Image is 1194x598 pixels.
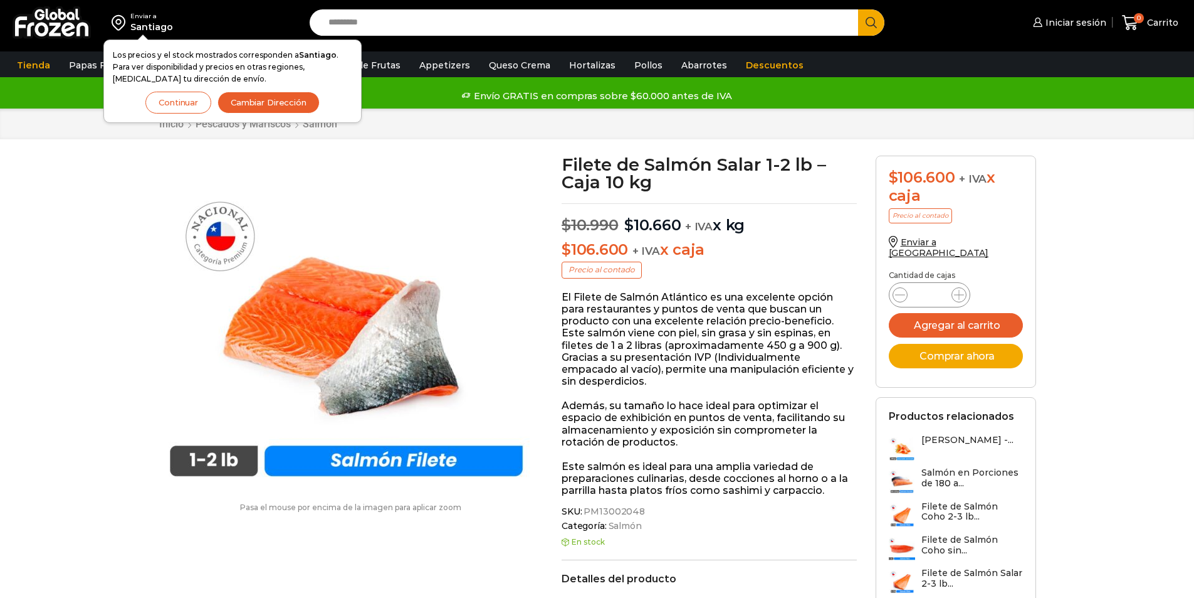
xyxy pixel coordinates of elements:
a: Pollos [628,53,669,77]
h2: Productos relacionados [889,410,1014,422]
a: Appetizers [413,53,476,77]
a: Abarrotes [675,53,733,77]
a: Enviar a [GEOGRAPHIC_DATA] [889,237,989,259]
a: Salmón [302,118,338,130]
h1: Filete de Salmón Salar 1-2 lb – Caja 10 kg [562,156,857,191]
p: x kg [562,203,857,235]
span: 0 [1134,13,1144,23]
a: Filete de Salmón Salar 2-3 lb... [889,568,1023,595]
button: Comprar ahora [889,344,1023,368]
nav: Breadcrumb [159,118,338,130]
a: Inicio [159,118,184,130]
button: Search button [858,9,884,36]
button: Continuar [145,92,211,114]
p: Precio al contado [562,262,642,278]
bdi: 10.990 [562,216,618,234]
a: [PERSON_NAME] -... [889,435,1013,461]
a: Hortalizas [563,53,622,77]
button: Cambiar Dirección [217,92,320,114]
p: Pasa el mouse por encima de la imagen para aplicar zoom [159,503,543,512]
h3: [PERSON_NAME] -... [921,435,1013,446]
p: Precio al contado [889,208,952,223]
h2: Detalles del producto [562,573,857,585]
button: Agregar al carrito [889,313,1023,338]
a: Salmón en Porciones de 180 a... [889,467,1023,494]
p: Además, su tamaño lo hace ideal para optimizar el espacio de exhibición en puntos de venta, facil... [562,400,857,448]
input: Product quantity [918,286,941,304]
bdi: 106.600 [562,240,628,259]
a: Pescados y Mariscos [195,118,291,130]
bdi: 106.600 [889,168,955,186]
a: 0 Carrito [1119,8,1181,38]
span: PM13002048 [582,506,645,517]
span: + IVA [632,245,660,257]
h3: Filete de Salmón Salar 2-3 lb... [921,568,1023,589]
span: SKU: [562,506,857,517]
img: address-field-icon.svg [112,12,130,33]
p: En stock [562,538,857,547]
span: $ [562,240,571,259]
span: + IVA [959,173,987,185]
span: $ [624,216,634,234]
bdi: 10.660 [624,216,681,234]
a: Filete de Salmón Coho 2-3 lb... [889,501,1023,528]
span: $ [562,216,571,234]
a: Queso Crema [483,53,557,77]
a: Pulpa de Frutas [322,53,407,77]
p: El Filete de Salmón Atlántico es una excelente opción para restaurantes y puntos de venta que bus... [562,291,857,388]
h3: Salmón en Porciones de 180 a... [921,467,1023,489]
img: Filete de Salmón TRIM D 1-2 Premium [159,156,535,491]
p: x caja [562,241,857,259]
h3: Filete de Salmón Coho sin... [921,535,1023,556]
a: Tienda [11,53,56,77]
span: Iniciar sesión [1042,16,1106,29]
a: Iniciar sesión [1030,10,1106,35]
a: Filete de Salmón Coho sin... [889,535,1023,562]
div: Santiago [130,21,173,33]
p: Cantidad de cajas [889,271,1023,280]
strong: Santiago [299,50,337,60]
span: Categoría: [562,521,857,531]
a: Papas Fritas [63,53,132,77]
div: x caja [889,169,1023,205]
p: Los precios y el stock mostrados corresponden a . Para ver disponibilidad y precios en otras regi... [113,49,352,85]
p: Este salmón es ideal para una amplia variedad de preparaciones culinarias, desde cocciones al hor... [562,461,857,497]
a: Descuentos [740,53,810,77]
h3: Filete de Salmón Coho 2-3 lb... [921,501,1023,523]
span: Carrito [1144,16,1178,29]
a: Salmón [607,521,642,531]
div: Enviar a [130,12,173,21]
span: $ [889,168,898,186]
span: + IVA [685,220,713,233]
